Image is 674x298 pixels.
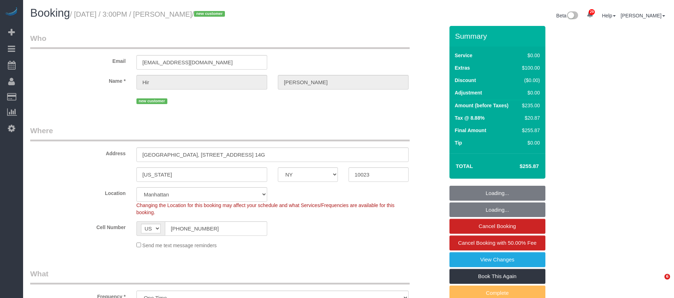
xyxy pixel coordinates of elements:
[566,11,578,21] img: New interface
[583,7,597,23] a: 29
[25,147,131,157] label: Address
[455,64,470,71] label: Extras
[519,139,540,146] div: $0.00
[498,163,539,169] h4: $255.87
[519,114,540,121] div: $20.87
[136,202,395,215] span: Changing the Location for this booking may affect your schedule and what Services/Frequencies are...
[519,127,540,134] div: $255.87
[136,75,267,90] input: First Name
[4,7,18,17] img: Automaid Logo
[30,269,410,285] legend: What
[664,274,670,280] span: 6
[136,55,267,70] input: Email
[455,127,486,134] label: Final Amount
[519,64,540,71] div: $100.00
[142,243,217,248] span: Send me text message reminders
[455,102,508,109] label: Amount (before Taxes)
[455,77,476,84] label: Discount
[589,9,595,15] span: 29
[136,167,267,182] input: City
[278,75,409,90] input: Last Name
[136,98,167,104] span: new customer
[449,219,545,234] a: Cancel Booking
[556,13,578,18] a: Beta
[650,274,667,291] iframe: Intercom live chat
[25,187,131,197] label: Location
[192,10,227,18] span: /
[30,33,410,49] legend: Who
[621,13,665,18] a: [PERSON_NAME]
[30,125,410,141] legend: Where
[30,7,70,19] span: Booking
[519,52,540,59] div: $0.00
[519,77,540,84] div: ($0.00)
[455,89,482,96] label: Adjustment
[194,11,225,17] span: new customer
[165,221,267,236] input: Cell Number
[25,75,131,85] label: Name *
[519,102,540,109] div: $235.00
[458,240,536,246] span: Cancel Booking with 50.00% Fee
[449,252,545,267] a: View Changes
[455,114,485,121] label: Tax @ 8.88%
[455,139,462,146] label: Tip
[25,221,131,231] label: Cell Number
[456,163,473,169] strong: Total
[449,235,545,250] a: Cancel Booking with 50.00% Fee
[455,52,473,59] label: Service
[25,55,131,65] label: Email
[349,167,409,182] input: Zip Code
[449,269,545,284] a: Book This Again
[602,13,616,18] a: Help
[519,89,540,96] div: $0.00
[455,32,542,40] h3: Summary
[70,10,227,18] small: / [DATE] / 3:00PM / [PERSON_NAME]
